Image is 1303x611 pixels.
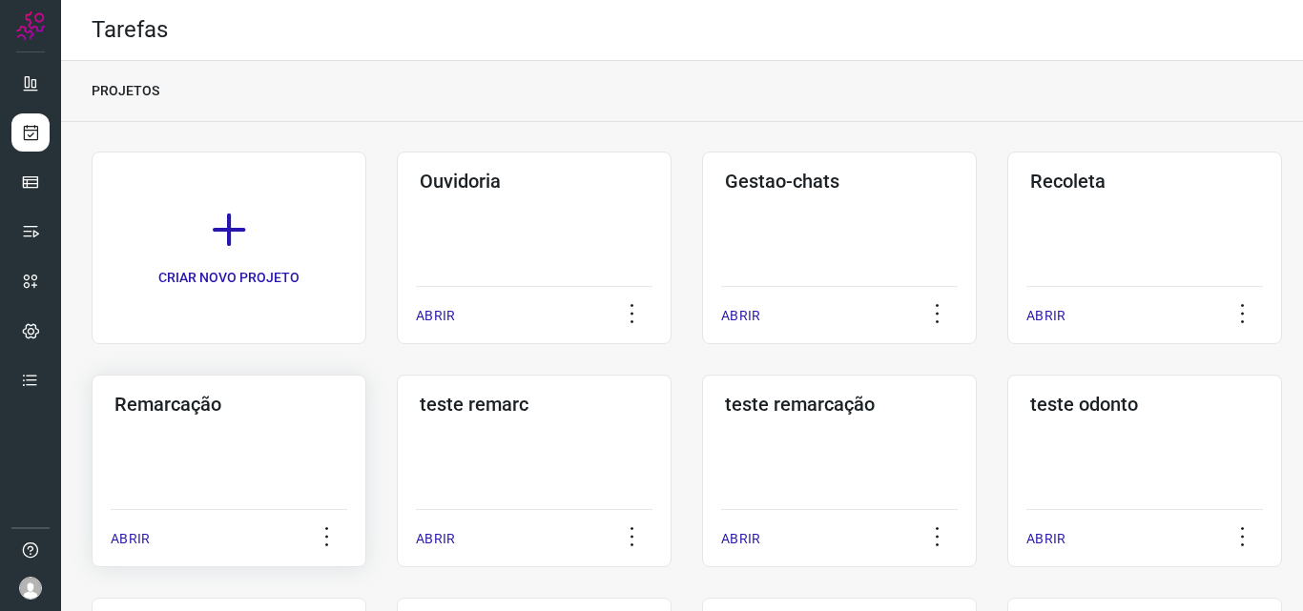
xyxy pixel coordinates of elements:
[721,306,760,326] p: ABRIR
[420,393,649,416] h3: teste remarc
[1026,306,1065,326] p: ABRIR
[420,170,649,193] h3: Ouvidoria
[92,81,159,101] p: PROJETOS
[114,393,343,416] h3: Remarcação
[721,529,760,549] p: ABRIR
[725,170,954,193] h3: Gestao-chats
[725,393,954,416] h3: teste remarcação
[16,11,45,40] img: Logo
[111,529,150,549] p: ABRIR
[416,529,455,549] p: ABRIR
[19,577,42,600] img: avatar-user-boy.jpg
[1030,393,1259,416] h3: teste odonto
[1030,170,1259,193] h3: Recoleta
[416,306,455,326] p: ABRIR
[158,268,300,288] p: CRIAR NOVO PROJETO
[92,16,168,44] h2: Tarefas
[1026,529,1065,549] p: ABRIR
